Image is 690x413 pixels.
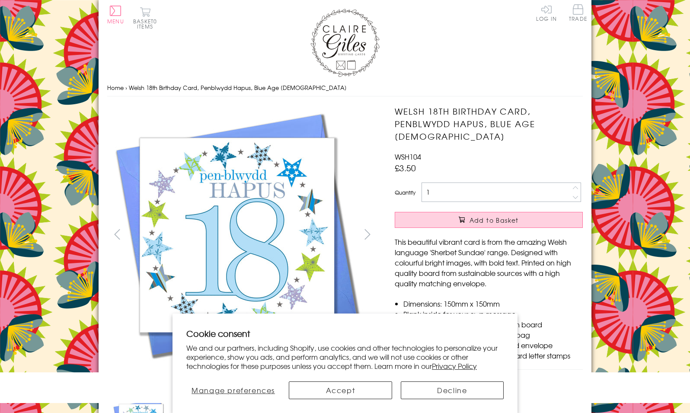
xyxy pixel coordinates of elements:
[395,189,415,196] label: Quantity
[192,385,275,395] span: Manage preferences
[395,237,583,288] p: This beautiful vibrant card is from the amazing Welsh language 'Sherbet Sundae' range. Designed w...
[536,4,557,21] a: Log In
[129,83,347,92] span: Welsh 18th Birthday Card, Penblwydd Hapus, Blue Age [DEMOGRAPHIC_DATA]
[133,7,157,29] button: Basket0 items
[395,212,583,228] button: Add to Basket
[107,224,127,244] button: prev
[395,105,583,142] h1: Welsh 18th Birthday Card, Penblwydd Hapus, Blue Age [DEMOGRAPHIC_DATA]
[403,309,583,319] li: Blank inside for your own message
[403,298,583,309] li: Dimensions: 150mm x 150mm
[395,162,416,174] span: £3.50
[569,4,587,21] span: Trade
[432,361,477,371] a: Privacy Policy
[401,381,504,399] button: Decline
[125,83,127,92] span: ›
[107,83,124,92] a: Home
[186,381,280,399] button: Manage preferences
[107,6,124,24] button: Menu
[107,105,367,365] img: Welsh 18th Birthday Card, Penblwydd Hapus, Blue Age 18
[395,151,421,162] span: WSH104
[107,17,124,25] span: Menu
[137,17,157,30] span: 0 items
[358,224,377,244] button: next
[186,343,504,370] p: We and our partners, including Shopify, use cookies and other technologies to personalize your ex...
[186,327,504,339] h2: Cookie consent
[310,9,380,77] img: Claire Giles Greetings Cards
[470,216,519,224] span: Add to Basket
[107,79,583,97] nav: breadcrumbs
[289,381,392,399] button: Accept
[569,4,587,23] a: Trade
